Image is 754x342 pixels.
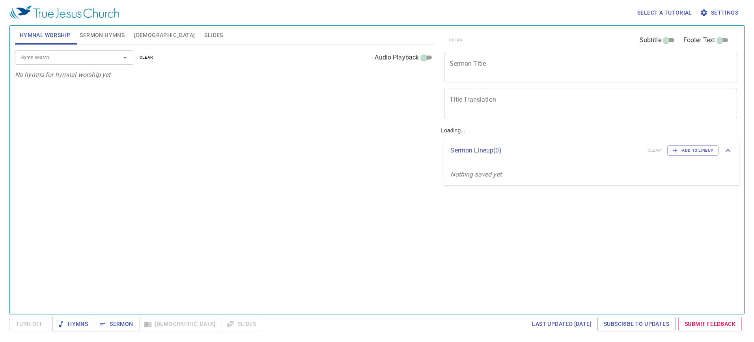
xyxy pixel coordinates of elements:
button: Add to Lineup [667,145,719,156]
i: Nothing saved yet [450,171,502,178]
span: Audio Playback [375,53,419,62]
a: Submit Feedback [678,317,742,331]
div: Loading... [438,22,742,311]
span: Select a tutorial [637,8,692,18]
span: Slides [204,30,223,40]
button: Open [119,52,131,63]
a: Last updated [DATE] [529,317,595,331]
p: Sermon Lineup ( 0 ) [450,146,641,155]
span: Footer Text [683,35,715,45]
button: Settings [698,6,741,20]
span: clear [140,54,153,61]
button: Hymns [52,317,94,331]
span: Settings [702,8,738,18]
i: No hymns for hymnal worship yet [15,71,111,78]
span: [DEMOGRAPHIC_DATA] [134,30,195,40]
a: Subscribe to Updates [597,317,676,331]
span: Subscribe to Updates [604,319,669,329]
span: Hymnal Worship [20,30,71,40]
span: Sermon Hymns [80,30,125,40]
button: Sermon [94,317,139,331]
span: Submit Feedback [685,319,735,329]
span: Hymns [58,319,88,329]
span: Subtitle [640,35,661,45]
button: Select a tutorial [634,6,695,20]
span: Sermon [100,319,133,329]
div: Sermon Lineup(0)clearAdd to Lineup [444,138,739,164]
button: clear [135,53,158,62]
span: Last updated [DATE] [532,319,592,329]
img: True Jesus Church [9,6,119,20]
span: Add to Lineup [672,147,713,154]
